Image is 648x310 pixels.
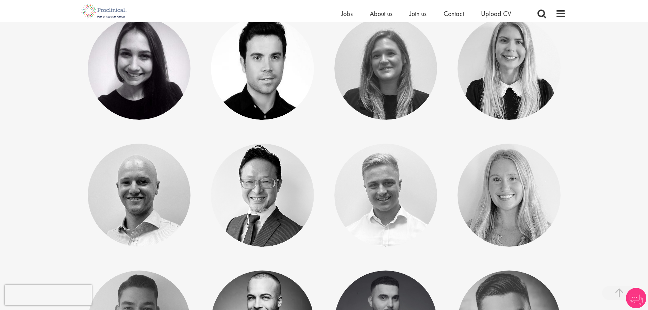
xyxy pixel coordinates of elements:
img: Chatbot [626,288,646,308]
a: Upload CV [481,9,511,18]
a: Join us [410,9,427,18]
a: Contact [444,9,464,18]
a: About us [370,9,393,18]
iframe: reCAPTCHA [5,285,92,305]
a: Jobs [341,9,353,18]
